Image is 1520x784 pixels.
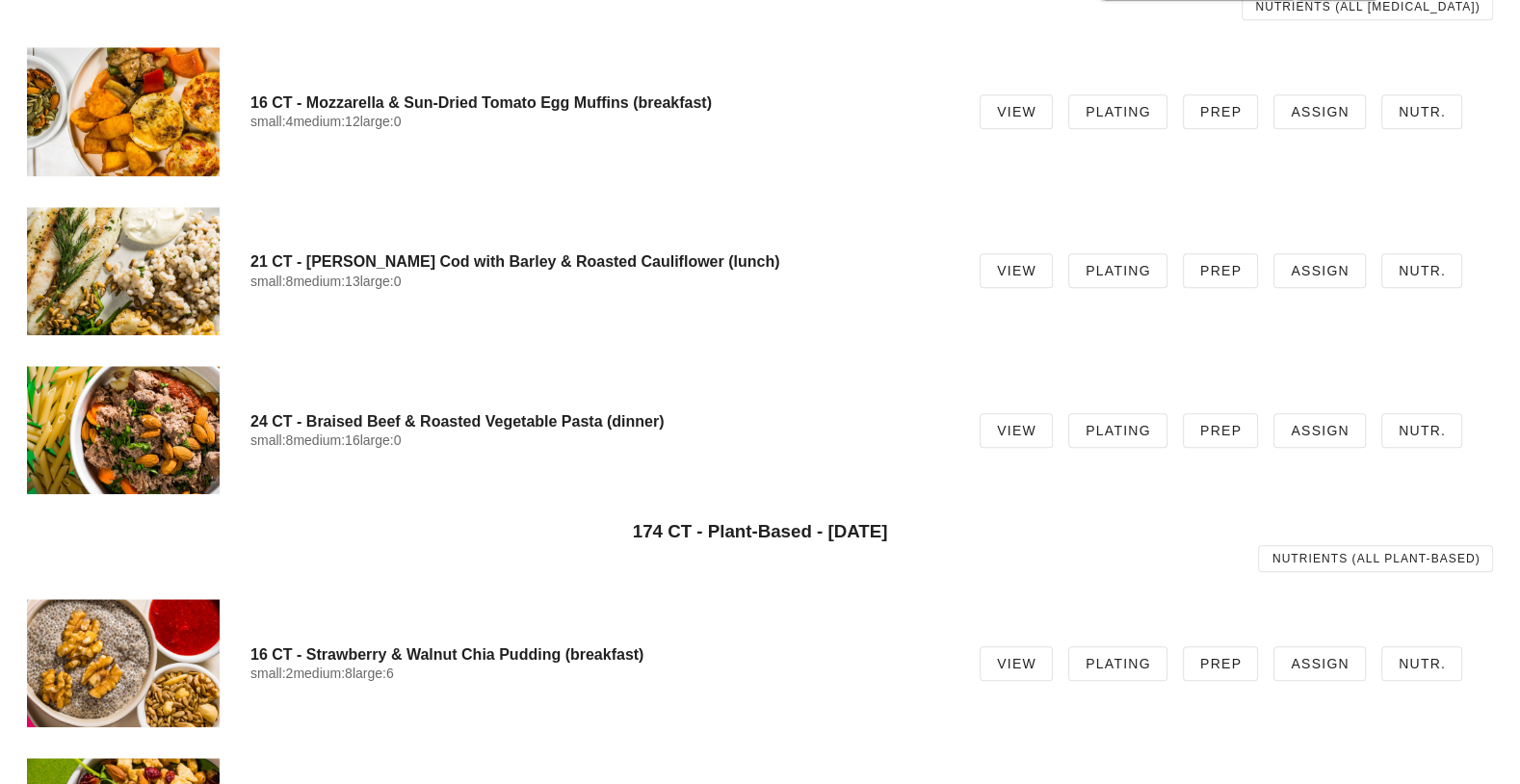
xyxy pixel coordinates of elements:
[1381,646,1462,681] a: Nutr.
[980,646,1053,681] a: View
[293,666,352,681] span: medium:8
[293,114,359,129] span: medium:12
[1381,94,1462,129] a: Nutr.
[1085,423,1151,438] span: Plating
[996,104,1036,119] span: View
[1271,552,1481,565] span: Nutrients (all Plant-Based)
[1085,104,1151,119] span: Plating
[1398,263,1446,278] span: Nutr.
[1273,413,1366,448] a: Assign
[1085,263,1151,278] span: Plating
[980,94,1053,129] a: View
[250,666,293,681] span: small:2
[1183,413,1258,448] a: Prep
[1183,253,1258,288] a: Prep
[1398,104,1446,119] span: Nutr.
[1199,423,1242,438] span: Prep
[1068,94,1167,129] a: Plating
[1068,253,1167,288] a: Plating
[250,114,293,129] span: small:4
[360,114,402,129] span: large:0
[1068,646,1167,681] a: Plating
[996,656,1036,671] span: View
[1290,263,1350,278] span: Assign
[250,412,949,431] h4: 24 CT - Braised Beef & Roasted Vegetable Pasta (dinner)
[250,252,949,271] h4: 21 CT - [PERSON_NAME] Cod with Barley & Roasted Cauliflower (lunch)
[293,274,359,289] span: medium:13
[1381,413,1462,448] a: Nutr.
[1398,656,1446,671] span: Nutr.
[1183,94,1258,129] a: Prep
[1258,545,1493,572] a: Nutrients (all Plant-Based)
[1085,656,1151,671] span: Plating
[353,666,394,681] span: large:6
[360,274,402,289] span: large:0
[996,423,1036,438] span: View
[1290,423,1350,438] span: Assign
[1290,104,1350,119] span: Assign
[1273,646,1366,681] a: Assign
[1199,104,1242,119] span: Prep
[360,432,402,448] span: large:0
[1381,253,1462,288] a: Nutr.
[1290,656,1350,671] span: Assign
[1183,646,1258,681] a: Prep
[250,645,949,664] h4: 16 CT - Strawberry & Walnut Chia Pudding (breakfast)
[1068,413,1167,448] a: Plating
[293,432,359,448] span: medium:16
[27,521,1493,542] h3: 174 CT - Plant-Based - [DATE]
[980,413,1053,448] a: View
[996,263,1036,278] span: View
[250,274,293,289] span: small:8
[1398,423,1446,438] span: Nutr.
[250,432,293,448] span: small:8
[1199,656,1242,671] span: Prep
[980,253,1053,288] a: View
[1273,253,1366,288] a: Assign
[1199,263,1242,278] span: Prep
[1273,94,1366,129] a: Assign
[250,93,949,112] h4: 16 CT - Mozzarella & Sun-Dried Tomato Egg Muffins (breakfast)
